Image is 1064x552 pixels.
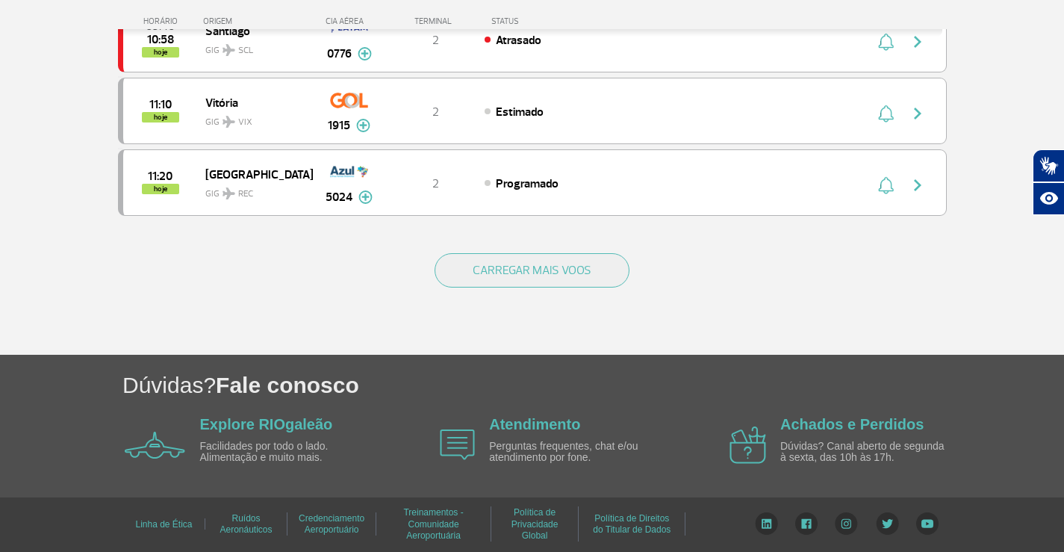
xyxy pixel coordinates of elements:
[125,432,185,459] img: airplane icon
[878,105,894,123] img: sino-painel-voo.svg
[223,44,235,56] img: destiny_airplane.svg
[835,512,858,535] img: Instagram
[149,99,172,110] span: 2025-08-26 11:10:00
[205,36,301,58] span: GIG
[489,416,580,432] a: Atendimento
[326,188,352,206] span: 5024
[729,427,766,464] img: airplane icon
[484,16,606,26] div: STATUS
[122,370,1064,400] h1: Dúvidas?
[223,187,235,199] img: destiny_airplane.svg
[220,508,272,540] a: Ruídos Aeronáuticos
[440,429,475,460] img: airplane icon
[916,512,939,535] img: YouTube
[200,441,372,464] p: Facilidades por todo o lado. Alimentação e muito mais.
[496,33,541,48] span: Atrasado
[755,512,778,535] img: LinkedIn
[909,105,927,123] img: seta-direita-painel-voo.svg
[795,512,818,535] img: Facebook
[358,47,372,61] img: mais-info-painel-voo.svg
[780,441,952,464] p: Dúvidas? Canal aberto de segunda à sexta, das 10h às 17h.
[238,44,253,58] span: SCL
[1033,149,1064,182] button: Abrir tradutor de língua de sinais.
[593,508,671,540] a: Política de Direitos do Titular de Dados
[142,47,179,58] span: hoje
[205,179,301,201] span: GIG
[327,45,352,63] span: 0776
[876,512,899,535] img: Twitter
[147,34,174,45] span: 2025-08-26 10:58:00
[403,502,463,546] a: Treinamentos - Comunidade Aeroportuária
[312,16,387,26] div: CIA AÉREA
[358,190,373,204] img: mais-info-painel-voo.svg
[223,116,235,128] img: destiny_airplane.svg
[1033,182,1064,215] button: Abrir recursos assistivos.
[1033,149,1064,215] div: Plugin de acessibilidade da Hand Talk.
[299,508,364,540] a: Credenciamento Aeroportuário
[148,171,172,182] span: 2025-08-26 11:20:00
[238,187,253,201] span: REC
[878,33,894,51] img: sino-painel-voo.svg
[878,176,894,194] img: sino-painel-voo.svg
[216,373,359,397] span: Fale conosco
[909,176,927,194] img: seta-direita-painel-voo.svg
[780,416,924,432] a: Achados e Perdidos
[489,441,661,464] p: Perguntas frequentes, chat e/ou atendimento por fone.
[328,117,350,134] span: 1915
[205,164,301,184] span: [GEOGRAPHIC_DATA]
[142,184,179,194] span: hoje
[238,116,252,129] span: VIX
[122,16,204,26] div: HORÁRIO
[435,253,629,288] button: CARREGAR MAIS VOOS
[203,16,312,26] div: ORIGEM
[356,119,370,132] img: mais-info-painel-voo.svg
[135,514,192,535] a: Linha de Ética
[432,176,439,191] span: 2
[511,502,559,546] a: Política de Privacidade Global
[432,33,439,48] span: 2
[205,93,301,112] span: Vitória
[496,105,544,120] span: Estimado
[142,112,179,123] span: hoje
[909,33,927,51] img: seta-direita-painel-voo.svg
[200,416,333,432] a: Explore RIOgaleão
[432,105,439,120] span: 2
[205,108,301,129] span: GIG
[387,16,484,26] div: TERMINAL
[496,176,559,191] span: Programado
